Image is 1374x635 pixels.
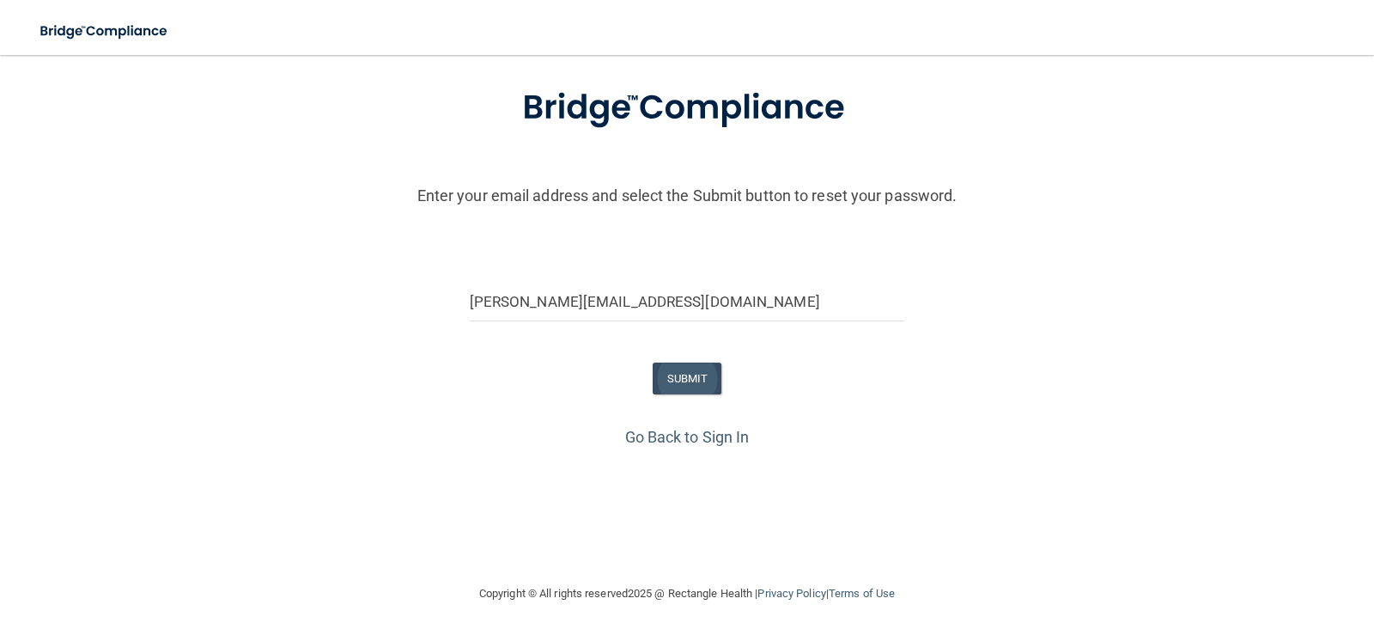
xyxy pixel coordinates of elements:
button: SUBMIT [653,363,722,394]
a: Go Back to Sign In [625,428,750,446]
div: Copyright © All rights reserved 2025 @ Rectangle Health | | [374,566,1000,621]
input: Email [470,283,905,321]
img: bridge_compliance_login_screen.278c3ca4.svg [487,64,887,153]
a: Terms of Use [829,587,895,600]
img: bridge_compliance_login_screen.278c3ca4.svg [26,14,184,49]
a: Privacy Policy [757,587,825,600]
